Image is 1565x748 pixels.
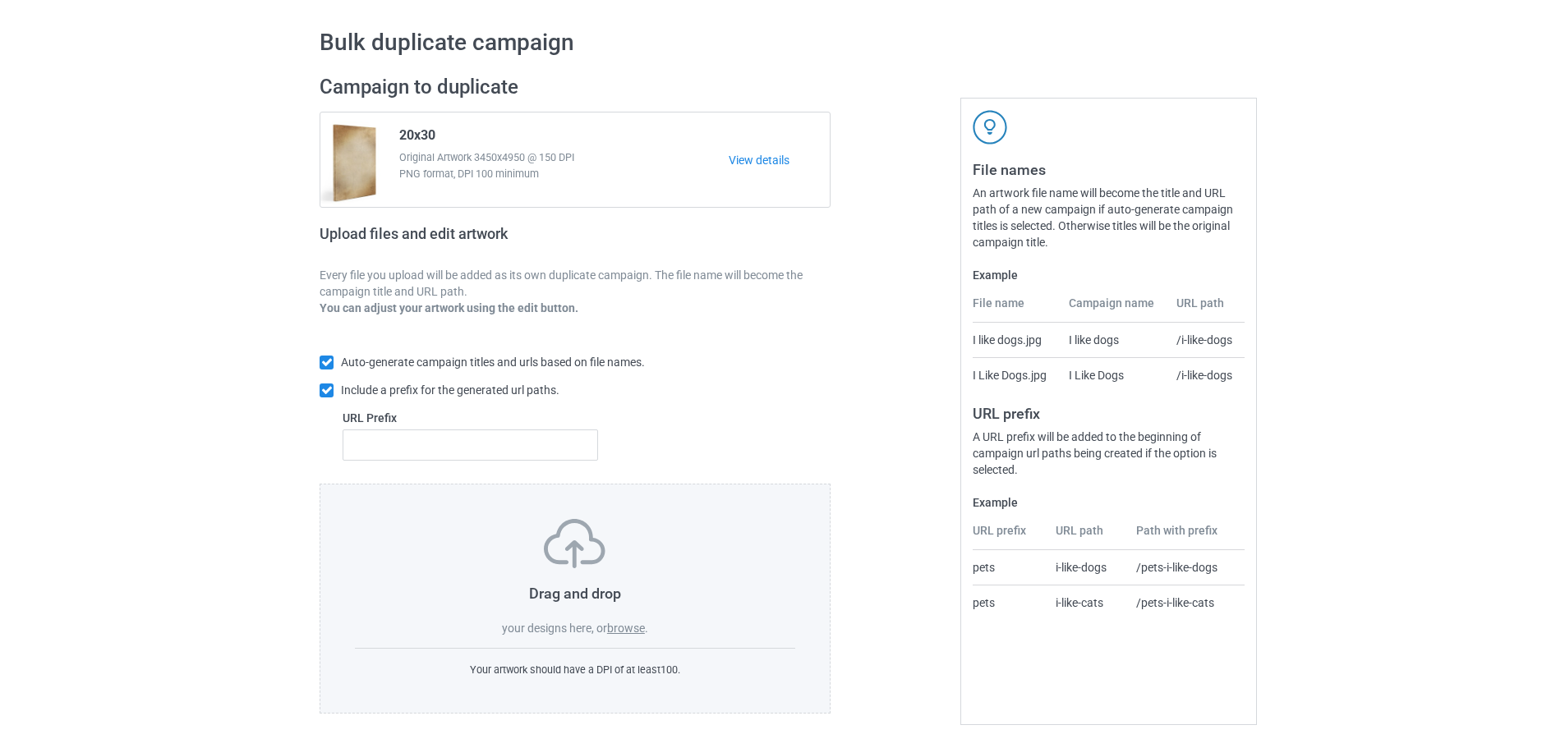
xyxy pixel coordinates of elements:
span: Original Artwork 3450x4950 @ 150 DPI [399,149,729,166]
span: 20x30 [399,127,435,149]
td: /pets-i-like-cats [1127,585,1245,620]
td: /i-like-dogs [1167,323,1245,357]
span: Auto-generate campaign titles and urls based on file names. [341,356,645,369]
h3: Drag and drop [355,584,795,603]
th: Path with prefix [1127,522,1245,550]
td: I like dogs [1060,323,1168,357]
b: You can adjust your artwork using the edit button. [320,301,578,314]
span: . [645,622,648,635]
th: URL prefix [973,522,1047,550]
label: URL Prefix [343,410,598,426]
td: I like dogs.jpg [973,323,1059,357]
label: browse [607,622,645,635]
td: pets [973,585,1047,620]
img: svg+xml;base64,PD94bWwgdmVyc2lvbj0iMS4wIiBlbmNvZGluZz0iVVRGLTgiPz4KPHN2ZyB3aWR0aD0iNzVweCIgaGVpZ2... [544,519,605,568]
div: A URL prefix will be added to the beginning of campaign url paths being created if the option is ... [973,429,1245,478]
td: pets [973,550,1047,585]
p: Every file you upload will be added as its own duplicate campaign. The file name will become the ... [320,267,831,300]
td: /i-like-dogs [1167,357,1245,392]
td: i-like-cats [1047,585,1128,620]
td: i-like-dogs [1047,550,1128,585]
th: Campaign name [1060,295,1168,323]
h1: Bulk duplicate campaign [320,28,1245,57]
span: your designs here, or [502,622,607,635]
td: /pets-i-like-dogs [1127,550,1245,585]
td: I Like Dogs [1060,357,1168,392]
span: PNG format, DPI 100 minimum [399,166,729,182]
label: Example [973,494,1245,511]
th: URL path [1167,295,1245,323]
span: Your artwork should have a DPI of at least 100 . [470,663,680,676]
h2: Upload files and edit artwork [320,225,626,255]
span: Include a prefix for the generated url paths. [341,383,559,397]
th: URL path [1047,522,1128,550]
h3: File names [973,160,1245,179]
h3: URL prefix [973,404,1245,423]
img: svg+xml;base64,PD94bWwgdmVyc2lvbj0iMS4wIiBlbmNvZGluZz0iVVRGLTgiPz4KPHN2ZyB3aWR0aD0iNDJweCIgaGVpZ2... [973,110,1007,145]
h2: Campaign to duplicate [320,75,831,100]
div: An artwork file name will become the title and URL path of a new campaign if auto-generate campai... [973,185,1245,250]
td: I Like Dogs.jpg [973,357,1059,392]
label: Example [973,267,1245,283]
th: File name [973,295,1059,323]
a: View details [729,152,830,168]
